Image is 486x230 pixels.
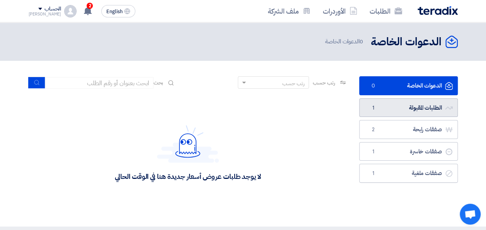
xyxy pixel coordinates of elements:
span: 2 [87,3,93,9]
button: English [101,5,135,17]
img: Hello [157,125,219,163]
div: الحساب [44,6,61,12]
span: 0 [369,82,378,90]
a: صفقات رابحة2 [359,120,458,139]
h2: الدعوات الخاصة [371,34,442,50]
span: 1 [369,148,378,156]
img: Teradix logo [418,6,458,15]
input: ابحث بعنوان أو رقم الطلب [45,77,153,89]
div: [PERSON_NAME] [29,12,61,16]
a: صفقات ملغية1 [359,164,458,183]
span: 1 [369,104,378,112]
span: English [106,9,123,14]
span: 1 [369,170,378,177]
a: Open chat [460,204,481,225]
a: صفقات خاسرة1 [359,142,458,161]
span: 0 [360,37,363,46]
a: الأوردرات [317,2,363,20]
img: profile_test.png [64,5,77,17]
span: بحث [153,79,164,87]
a: الطلبات المقبولة1 [359,98,458,117]
span: الدعوات الخاصة [325,37,365,46]
a: ملف الشركة [262,2,317,20]
span: 2 [369,126,378,134]
a: الطلبات [363,2,408,20]
div: لا يوجد طلبات عروض أسعار جديدة هنا في الوقت الحالي [115,172,261,181]
div: رتب حسب [282,79,305,88]
a: الدعوات الخاصة0 [359,76,458,95]
span: رتب حسب [313,79,335,87]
